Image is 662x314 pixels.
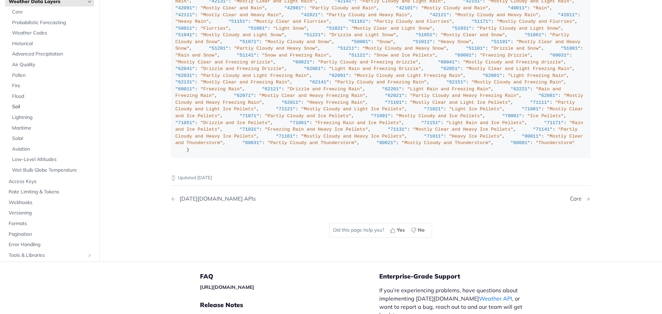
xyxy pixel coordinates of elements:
span: "50001" [351,39,371,44]
span: "42121" [430,12,449,18]
a: Low-Level Altitudes [9,154,94,165]
a: Pagination [5,229,94,239]
span: Error Handling [9,241,92,248]
span: "62121" [262,87,282,92]
span: Webhooks [9,199,92,206]
span: "Mostly Cloudy and Ice Pellets" [396,113,483,119]
a: Error Handling [5,240,94,250]
span: "Mostly Cloudy and Light Snow" [200,32,284,38]
span: "62141" [309,80,329,85]
span: "Mostly Cloudy and Flurries" [496,19,575,24]
span: Formats [9,220,92,227]
a: Tools & LibrariesShow subpages for Tools & Libraries [5,250,94,260]
span: "Freezing Rain and Ice Pellets" [315,120,402,125]
span: "51221" [304,32,323,38]
span: "60031" [550,53,569,58]
span: "Mostly Cloudy and Freezing Rain" [471,80,563,85]
span: "62031" [175,73,195,78]
span: Soil [12,103,92,110]
span: Solar [12,135,92,142]
span: "Partly Cloudy and Heavy Snow" [234,46,318,51]
span: "51201" [209,46,229,51]
span: Wet Bulb Globe Temperature [12,167,92,174]
span: Core [12,9,92,16]
a: Wet Bulb Globe Temperature [9,165,94,175]
span: "42011" [558,12,578,18]
p: Updated [DATE] [171,174,591,181]
span: "51061" [524,32,544,38]
span: "51151" [228,19,248,24]
span: "62051" [441,66,460,71]
span: "71021" [424,107,444,112]
span: "71081" [522,107,541,112]
span: No [418,226,424,234]
span: "Snow and Freezing Rain" [262,53,329,58]
span: "80011" [522,134,541,139]
span: "71161" [276,134,295,139]
span: "Mostly Cloudy and Heavy Ice Pellets" [301,134,404,139]
span: "Mostly Cloudy and Heavy Snow" [362,46,446,51]
a: Flood [9,91,94,101]
a: Aviation [9,144,94,154]
span: "62131" [175,80,195,85]
span: "Partly Cloudy and Ice Pellets" [265,113,351,119]
a: Versioning [5,208,94,218]
span: "Heavy Snow" [438,39,471,44]
span: "Heavy Rain" [175,19,209,24]
span: Pagination [9,231,92,237]
h5: Enterprise-Grade Support [379,272,541,281]
span: Probabilistic Forecasting [12,19,92,26]
span: Flood [12,93,92,100]
span: "51051" [415,32,435,38]
span: Air Quality [12,61,92,68]
div: Core [570,195,585,202]
span: Fire [12,82,92,89]
span: "50011" [175,26,195,31]
div: [DATE][DOMAIN_NAME] APIs [176,195,256,202]
span: "Drizzle and Freezing Drizzle" [200,66,284,71]
span: "Mostly Cloudy and Rain" [421,6,488,11]
span: "Mostly Clear and Freezing drizzle" [175,60,273,65]
span: "Partly Cloudy and Rain" [309,6,376,11]
span: "Mostly Clear and Rain" [200,6,264,11]
span: "Partly Cloudy and Thunderstorm" [268,140,357,145]
span: "62071" [234,93,254,98]
span: "62151" [446,80,466,85]
span: "Flurries" [200,26,228,31]
a: Historical [9,38,94,49]
span: "70001" [502,113,522,119]
a: Soil [9,102,94,112]
span: "62011" [281,100,301,105]
a: Core [9,7,94,17]
span: "51161" [349,19,368,24]
span: "Drizzle and Light Snow" [329,32,396,38]
a: Access Keys [5,176,94,186]
span: "Light Ice Pellets" [449,107,502,112]
span: Yes [397,226,405,234]
span: "71111" [530,100,550,105]
span: "Snow" [377,39,393,44]
span: Lightning [12,114,92,121]
span: "62201" [382,87,402,92]
span: "Freezing Rain" [200,87,242,92]
span: "51031" [452,26,472,31]
a: Formats [5,219,94,229]
a: Air Quality [9,60,94,70]
span: "Freezing Drizzle" [480,53,530,58]
span: "Mostly Clear and Heavy Freezing Rain" [259,93,365,98]
span: "Mostly Clear and Light Ice Pellets" [410,100,511,105]
a: Advanced Precipitation [9,49,94,59]
span: "Partly Cloudy and Freezing drizzle" [318,60,419,65]
span: Advanced Precipitation [12,51,92,58]
span: "Mostly Cloudy and Heavy Freezing Rain" [175,93,586,105]
span: "Partly cloudy and Light Freezing Rain" [200,73,309,78]
span: Low-Level Altitudes [12,156,92,163]
span: "51101" [466,46,485,51]
span: Historical [12,40,92,47]
span: "Mostly Clear and Light Snow" [351,26,432,31]
span: "Rain" [533,6,550,11]
span: "Thunderstorm" [536,140,575,145]
span: "Mostly Clear and Light Freezing Rain" [466,66,572,71]
span: "Mostly Cloudy and Light Freezing Rain" [354,73,463,78]
span: "Partly Cloudy and Flurries" [374,19,452,24]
